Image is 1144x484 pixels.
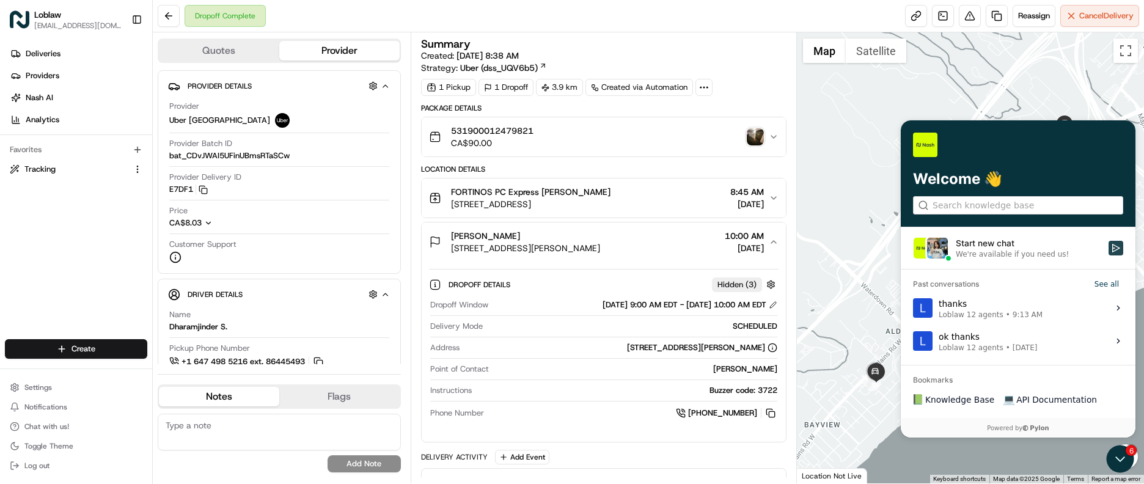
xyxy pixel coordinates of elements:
[460,62,538,74] span: Uber (dss_UQV6b5)
[71,343,95,354] span: Create
[717,279,757,290] span: Hidden ( 3 )
[5,418,147,435] button: Chat with us!
[451,125,533,137] span: 531900012479821
[279,387,400,406] button: Flags
[5,457,147,474] button: Log out
[803,38,846,63] button: Show street map
[169,101,199,112] span: Provider
[5,66,152,86] a: Providers
[5,379,147,396] button: Settings
[603,299,777,310] div: [DATE] 9:00 AM EDT - [DATE] 10:00 AM EDT
[26,48,61,59] span: Deliveries
[430,364,489,375] span: Point of Contact
[495,450,549,464] button: Add Event
[34,9,61,21] button: Loblaw
[422,222,787,262] button: [PERSON_NAME][STREET_ADDRESS][PERSON_NAME]10:00 AM[DATE]
[169,321,227,332] div: Dharamjinder S.
[933,475,986,483] button: Keyboard shortcuts
[34,21,122,31] span: [EMAIL_ADDRESS][DOMAIN_NAME]
[494,364,778,375] div: [PERSON_NAME]
[730,198,764,210] span: [DATE]
[5,339,147,359] button: Create
[422,117,787,156] button: 531900012479821CA$90.00photo_proof_of_delivery image
[712,277,779,292] button: Hidden (3)
[24,441,73,451] span: Toggle Theme
[169,355,325,369] a: +1 647 498 5216 ext. 86445493
[1013,5,1055,27] button: Reassign
[451,198,610,210] span: [STREET_ADDRESS]
[800,468,840,483] a: Open this area in Google Maps (opens a new window)
[430,342,460,353] span: Address
[430,321,483,332] span: Delivery Mode
[169,239,237,250] span: Customer Support
[168,284,391,304] button: Driver Details
[449,280,513,290] span: Dropoff Details
[5,438,147,455] button: Toggle Theme
[585,79,693,96] a: Created via Automation
[676,406,777,420] a: [PHONE_NUMBER]
[460,62,547,74] a: Uber (dss_UQV6b5)
[451,230,520,242] span: [PERSON_NAME]
[422,178,787,218] button: FORTINOS PC Express [PERSON_NAME][STREET_ADDRESS]8:45 AM[DATE]
[168,76,391,96] button: Provider Details
[688,408,757,419] span: [PHONE_NUMBER]
[430,408,484,419] span: Phone Number
[169,343,250,354] span: Pickup Phone Number
[26,114,59,125] span: Analytics
[169,205,188,216] span: Price
[747,128,764,145] img: photo_proof_of_delivery image
[10,164,128,175] a: Tracking
[1067,475,1084,482] a: Terms
[430,385,472,396] span: Instructions
[421,50,519,62] span: Created:
[5,44,152,64] a: Deliveries
[279,41,400,61] button: Provider
[725,242,764,254] span: [DATE]
[24,164,56,175] span: Tracking
[800,468,840,483] img: Google
[169,309,191,320] span: Name
[182,356,305,367] span: +1 647 498 5216 ext. 86445493
[5,159,147,179] button: Tracking
[1091,475,1140,482] a: Report a map error
[451,186,610,198] span: FORTINOS PC Express [PERSON_NAME]
[24,402,67,412] span: Notifications
[5,5,127,34] button: LoblawLoblaw[EMAIL_ADDRESS][DOMAIN_NAME]
[1018,10,1050,21] span: Reassign
[730,186,764,198] span: 8:45 AM
[421,452,488,462] div: Delivery Activity
[24,461,50,471] span: Log out
[10,10,29,29] img: Loblaw
[451,242,600,254] span: [STREET_ADDRESS][PERSON_NAME]
[26,70,59,81] span: Providers
[169,218,277,229] button: CA$8.03
[188,290,243,299] span: Driver Details
[5,398,147,416] button: Notifications
[993,475,1060,482] span: Map data ©2025 Google
[26,92,53,103] span: Nash AI
[1105,444,1138,477] iframe: Open customer support
[1079,10,1134,21] span: Cancel Delivery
